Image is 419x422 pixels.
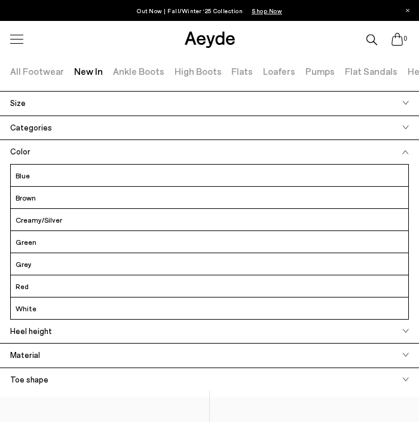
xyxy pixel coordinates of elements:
a: Pumps [305,65,335,77]
label: White [11,300,408,316]
a: Flats [231,65,253,77]
a: New In [74,65,103,77]
label: Brown [11,190,408,205]
a: Flat Sandals [345,65,397,77]
a: All Footwear [10,65,64,77]
label: Grey [11,256,408,272]
label: Creamy/Silver [11,212,408,227]
a: High Boots [175,65,222,77]
a: Ankle Boots [113,65,164,77]
label: Green [11,234,408,250]
a: Loafers [263,65,295,77]
label: Red [11,278,408,294]
label: Blue [11,168,408,183]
